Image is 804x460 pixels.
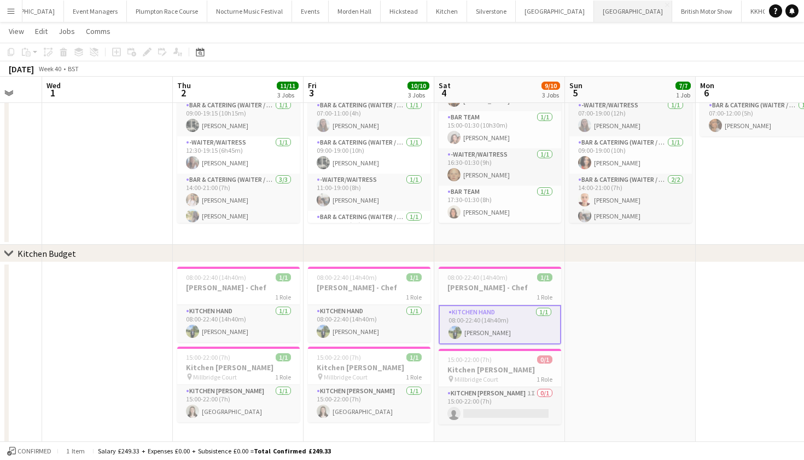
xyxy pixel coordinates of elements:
div: 15:00-22:00 (7h)1/1Kitchen [PERSON_NAME] Millbridge Court1 RoleKitchen [PERSON_NAME]1/115:00-22:0... [177,347,300,422]
app-job-card: 08:00-22:40 (14h40m)1/1[PERSON_NAME] - Chef1 RoleKitchen Hand1/108:00-22:40 (14h40m)[PERSON_NAME] [177,267,300,342]
span: 3 [306,87,317,99]
span: 1 Role [275,293,291,301]
span: Confirmed [18,447,51,455]
span: 1 Role [537,293,552,301]
app-card-role: Kitchen Hand1/108:00-22:40 (14h40m)[PERSON_NAME] [439,305,561,344]
span: Millbridge Court [324,373,368,381]
span: Edit [35,26,48,36]
button: Plumpton Race Course [127,1,207,22]
app-job-card: 08:00-22:40 (14h40m)1/1[PERSON_NAME] - Chef1 RoleKitchen Hand1/108:00-22:40 (14h40m)[PERSON_NAME] [308,267,430,342]
span: Thu [177,81,191,90]
div: 3 Jobs [408,91,429,99]
span: 1 Role [406,293,422,301]
app-job-card: 09:00-01:00 (16h) (Fri)9/9Millbridge Court6 RolesBar & Catering (Waiter / waitress)1/109:00-19:15... [177,61,300,223]
span: 0/1 [537,355,552,364]
a: Jobs [54,24,79,38]
app-card-role: Kitchen Hand1/108:00-22:40 (14h40m)[PERSON_NAME] [308,305,430,342]
button: Confirmed [5,445,53,457]
span: 15:00-22:00 (7h) [447,355,492,364]
span: Wed [46,81,61,90]
app-job-card: 15:00-22:00 (7h)0/1Kitchen [PERSON_NAME] Millbridge Court1 RoleKitchen [PERSON_NAME]1I0/115:00-22... [439,349,561,424]
button: [GEOGRAPHIC_DATA] [516,1,594,22]
span: 1 Role [537,375,552,383]
button: Nocturne Music Festival [207,1,292,22]
a: Edit [31,24,52,38]
button: [GEOGRAPHIC_DATA] [594,1,672,22]
span: 2 [176,87,191,99]
span: Millbridge Court [455,375,498,383]
app-job-card: 07:00-01:00 (18h) (Mon)7/7Millbridge Court6 Roles-Waiter/Waitress1/107:00-19:00 (12h)[PERSON_NAME... [569,61,692,223]
app-card-role: Kitchen [PERSON_NAME]1/115:00-22:00 (7h)[GEOGRAPHIC_DATA] [308,385,430,422]
h3: Kitchen [PERSON_NAME] [308,363,430,372]
app-card-role: Bar & Catering (Waiter / waitress)1/109:00-19:00 (10h)[PERSON_NAME] [308,136,430,174]
span: 6 [698,87,714,99]
div: 3 Jobs [542,91,560,99]
app-card-role: -Waiter/Waitress1/112:30-19:15 (6h45m)[PERSON_NAME] [177,136,300,174]
span: 15:00-22:00 (7h) [186,353,230,361]
span: Fri [308,81,317,90]
h3: [PERSON_NAME] - Chef [308,283,430,292]
app-job-card: 07:00-01:30 (18h30m) (Sun)8/8Millbridge Court8 Roles[PERSON_NAME]-Waiter/Waitress1/115:00-22:30 (... [439,61,561,223]
span: 1 Role [406,373,422,381]
button: Hickstead [381,1,427,22]
a: Comms [81,24,115,38]
span: Sun [569,81,582,90]
app-job-card: 08:00-22:40 (14h40m)1/1[PERSON_NAME] - Chef1 RoleKitchen Hand1/108:00-22:40 (14h40m)[PERSON_NAME] [439,267,561,344]
app-job-card: 07:00-01:00 (18h) (Sat)8/8Millbridge Court8 RolesBar & Catering (Waiter / waitress)1/107:00-11:00... [308,61,430,223]
app-card-role: Kitchen Hand1/108:00-22:40 (14h40m)[PERSON_NAME] [177,305,300,342]
span: 08:00-22:40 (14h40m) [317,273,377,281]
div: 3 Jobs [277,91,298,99]
span: 7/7 [675,82,691,90]
span: 1/1 [406,353,422,361]
h3: [PERSON_NAME] - Chef [177,283,300,292]
h3: Kitchen [PERSON_NAME] [177,363,300,372]
span: View [9,26,24,36]
button: Event Managers [64,1,127,22]
app-card-role: Bar & Catering (Waiter / waitress)1/109:00-19:15 (10h15m)[PERSON_NAME] [177,99,300,136]
span: 1 [45,87,61,99]
button: Kitchen [427,1,467,22]
span: 1 item [62,447,89,455]
a: View [4,24,28,38]
div: Salary £249.33 + Expenses £0.00 + Subsistence £0.00 = [98,447,331,455]
app-card-role: Bar Team1/117:30-01:30 (8h)[PERSON_NAME] [439,186,561,223]
span: 10/10 [407,82,429,90]
app-card-role: Bar Team1/115:00-01:30 (10h30m)[PERSON_NAME] [439,111,561,148]
app-card-role: Kitchen [PERSON_NAME]1/115:00-22:00 (7h)[GEOGRAPHIC_DATA] [177,385,300,422]
app-card-role: -Waiter/Waitress1/116:30-01:30 (9h)[PERSON_NAME] [439,148,561,186]
app-job-card: 15:00-22:00 (7h)1/1Kitchen [PERSON_NAME] Millbridge Court1 RoleKitchen [PERSON_NAME]1/115:00-22:0... [308,347,430,422]
span: 1/1 [537,273,552,281]
span: 08:00-22:40 (14h40m) [186,273,246,281]
div: BST [68,65,79,73]
app-card-role: Kitchen [PERSON_NAME]1I0/115:00-22:00 (7h) [439,387,561,424]
span: 15:00-22:00 (7h) [317,353,361,361]
app-card-role: Bar & Catering (Waiter / waitress)2/214:00-21:00 (7h)[PERSON_NAME][PERSON_NAME] [569,174,692,227]
app-card-role: Bar & Catering (Waiter / waitress)1/109:00-19:00 (10h)[PERSON_NAME] [569,136,692,174]
app-card-role: -Waiter/Waitress1/107:00-19:00 (12h)[PERSON_NAME] [569,99,692,136]
button: Events [292,1,329,22]
div: [DATE] [9,64,34,74]
h3: Kitchen [PERSON_NAME] [439,365,561,375]
span: Week 40 [36,65,63,73]
app-card-role: Bar & Catering (Waiter / waitress)1/114:00-21:00 (7h) [308,211,430,248]
span: 1/1 [276,273,291,281]
app-card-role: -Waiter/Waitress1/111:00-19:00 (8h)[PERSON_NAME] [308,174,430,211]
span: 1 Role [275,373,291,381]
span: Sat [439,81,451,90]
h3: [PERSON_NAME] - Chef [439,283,561,292]
span: Comms [86,26,110,36]
span: Mon [700,81,714,90]
span: 1/1 [406,273,422,281]
span: 4 [437,87,451,99]
button: British Motor Show [672,1,742,22]
span: Total Confirmed £249.33 [254,447,331,455]
button: KKHQ [742,1,777,22]
app-card-role: Bar & Catering (Waiter / waitress)1/107:00-11:00 (4h)[PERSON_NAME] [308,99,430,136]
